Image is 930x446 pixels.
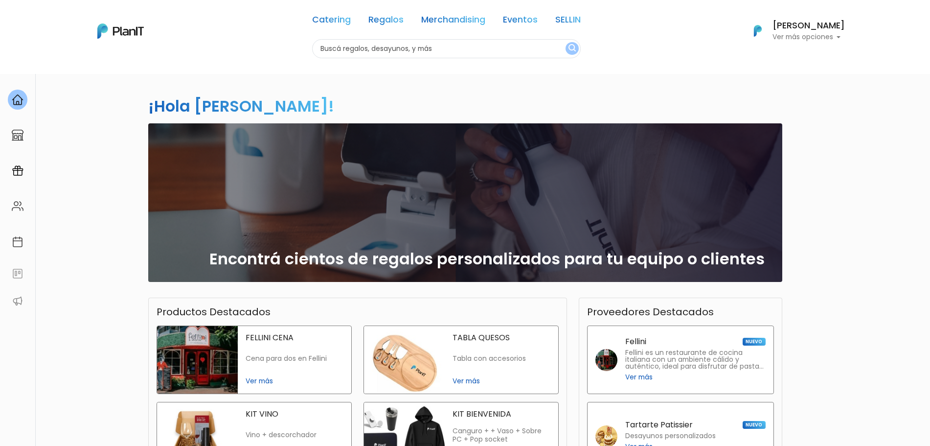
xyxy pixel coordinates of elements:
img: people-662611757002400ad9ed0e3c099ab2801c6687ba6c219adb57efc949bc21e19d.svg [12,200,23,212]
h6: [PERSON_NAME] [772,22,845,30]
span: Ver más [453,376,550,386]
p: KIT VINO [246,410,343,418]
img: tabla quesos [364,326,445,394]
p: Fellini es un restaurante de cocina italiana con un ambiente cálido y auténtico, ideal para disfr... [625,350,766,370]
img: fellini cena [157,326,238,394]
a: SELLIN [555,16,581,27]
a: Catering [312,16,351,27]
p: Ver más opciones [772,34,845,41]
p: Vino + descorchador [246,431,343,439]
img: home-e721727adea9d79c4d83392d1f703f7f8bce08238fde08b1acbfd93340b81755.svg [12,94,23,106]
h3: Productos Destacados [157,306,271,318]
img: calendar-87d922413cdce8b2cf7b7f5f62616a5cf9e4887200fb71536465627b3292af00.svg [12,236,23,248]
img: PlanIt Logo [97,23,144,39]
img: feedback-78b5a0c8f98aac82b08bfc38622c3050aee476f2c9584af64705fc4e61158814.svg [12,268,23,280]
a: tabla quesos TABLA QUESOS Tabla con accesorios Ver más [363,326,559,394]
p: Tabla con accesorios [453,354,550,363]
a: Merchandising [421,16,485,27]
h2: ¡Hola [PERSON_NAME]! [148,95,334,117]
a: fellini cena FELLINI CENA Cena para dos en Fellini Ver más [157,326,352,394]
span: Ver más [246,376,343,386]
p: TABLA QUESOS [453,334,550,342]
p: Tartarte Patissier [625,421,693,429]
a: Regalos [368,16,404,27]
img: fellini [595,349,617,371]
input: Buscá regalos, desayunos, y más [312,39,581,58]
p: KIT BIENVENIDA [453,410,550,418]
img: campaigns-02234683943229c281be62815700db0a1741e53638e28bf9629b52c665b00959.svg [12,165,23,177]
p: Desayunos personalizados [625,433,716,440]
p: Fellini [625,338,646,346]
span: NUEVO [743,338,765,346]
img: marketplace-4ceaa7011d94191e9ded77b95e3339b90024bf715f7c57f8cf31f2d8c509eaba.svg [12,129,23,141]
img: partners-52edf745621dab592f3b2c58e3bca9d71375a7ef29c3b500c9f145b62cc070d4.svg [12,295,23,307]
span: NUEVO [743,421,765,429]
a: Eventos [503,16,538,27]
a: Fellini NUEVO Fellini es un restaurante de cocina italiana con un ambiente cálido y auténtico, id... [587,326,774,394]
button: PlanIt Logo [PERSON_NAME] Ver más opciones [741,18,845,44]
p: FELLINI CENA [246,334,343,342]
p: Cena para dos en Fellini [246,354,343,363]
img: PlanIt Logo [747,20,769,42]
p: Canguro + + Vaso + Sobre PC + Pop socket [453,427,550,444]
img: search_button-432b6d5273f82d61273b3651a40e1bd1b912527efae98b1b7a1b2c0702e16a8d.svg [568,44,576,53]
h3: Proveedores Destacados [587,306,714,318]
h2: Encontrá cientos de regalos personalizados para tu equipo o clientes [209,250,765,268]
span: Ver más [625,372,653,382]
